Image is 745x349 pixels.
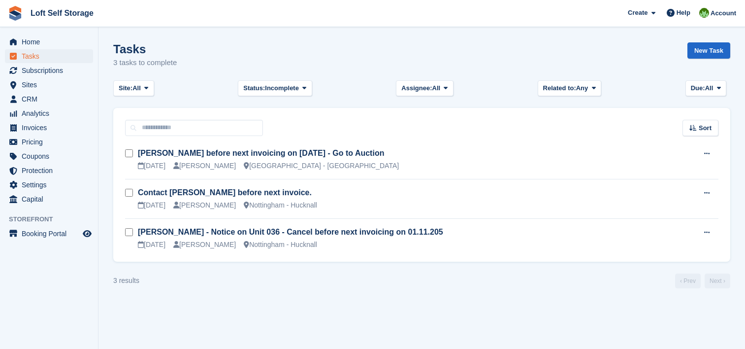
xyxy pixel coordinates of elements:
[22,178,81,192] span: Settings
[628,8,648,18] span: Create
[22,78,81,92] span: Sites
[113,80,154,97] button: Site: All
[5,92,93,106] a: menu
[396,80,453,97] button: Assignee: All
[138,228,443,236] a: [PERSON_NAME] - Notice on Unit 036 - Cancel before next invoicing on 01.11.205
[5,78,93,92] a: menu
[243,83,265,93] span: Status:
[687,42,730,59] a: New Task
[238,80,312,97] button: Status: Incomplete
[138,200,165,210] div: [DATE]
[244,200,317,210] div: Nottingham - Hucknall
[685,80,726,97] button: Due: All
[8,6,23,21] img: stora-icon-8386f47178a22dfd0bd8f6a31ec36ba5ce8667c1dd55bd0f319d3a0aa187defe.svg
[113,276,139,286] div: 3 results
[27,5,97,21] a: Loft Self Storage
[22,149,81,163] span: Coupons
[173,200,236,210] div: [PERSON_NAME]
[22,164,81,177] span: Protection
[699,123,712,133] span: Sort
[677,8,690,18] span: Help
[138,188,312,197] a: Contact [PERSON_NAME] before next invoice.
[5,149,93,163] a: menu
[113,57,177,69] p: 3 tasks to complete
[22,135,81,149] span: Pricing
[401,83,432,93] span: Assignee:
[5,64,93,77] a: menu
[132,83,141,93] span: All
[711,8,736,18] span: Account
[5,35,93,49] a: menu
[5,135,93,149] a: menu
[244,161,399,171] div: [GEOGRAPHIC_DATA] - [GEOGRAPHIC_DATA]
[22,227,81,241] span: Booking Portal
[22,92,81,106] span: CRM
[705,274,730,288] a: Next
[173,161,236,171] div: [PERSON_NAME]
[543,83,576,93] span: Related to:
[5,121,93,135] a: menu
[5,178,93,192] a: menu
[113,42,177,56] h1: Tasks
[432,83,441,93] span: All
[673,274,732,288] nav: Page
[5,192,93,206] a: menu
[699,8,709,18] img: James Johnson
[576,83,588,93] span: Any
[173,240,236,250] div: [PERSON_NAME]
[22,121,81,135] span: Invoices
[538,80,601,97] button: Related to: Any
[9,214,98,224] span: Storefront
[265,83,299,93] span: Incomplete
[5,106,93,120] a: menu
[119,83,132,93] span: Site:
[81,228,93,240] a: Preview store
[138,149,384,157] a: [PERSON_NAME] before next invoicing on [DATE] - Go to Auction
[22,49,81,63] span: Tasks
[138,161,165,171] div: [DATE]
[5,164,93,177] a: menu
[244,240,317,250] div: Nottingham - Hucknall
[5,49,93,63] a: menu
[22,106,81,120] span: Analytics
[22,64,81,77] span: Subscriptions
[691,83,705,93] span: Due:
[22,192,81,206] span: Capital
[675,274,701,288] a: Previous
[5,227,93,241] a: menu
[705,83,713,93] span: All
[22,35,81,49] span: Home
[138,240,165,250] div: [DATE]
